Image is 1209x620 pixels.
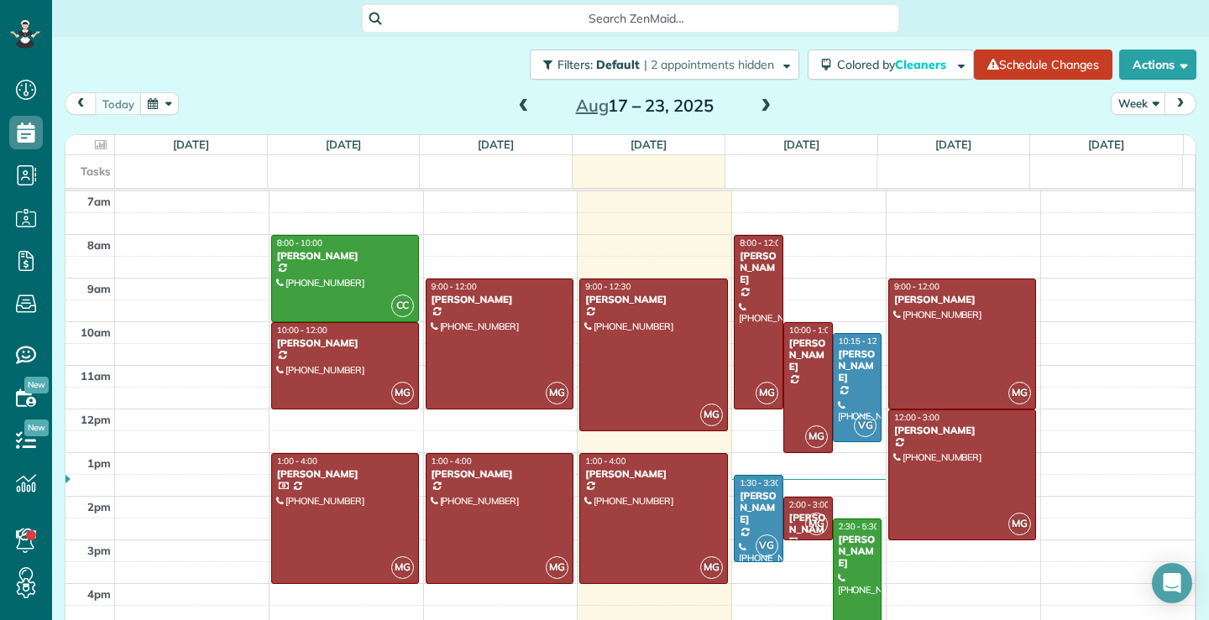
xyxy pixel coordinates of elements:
span: 1:30 - 3:30 [740,477,780,488]
span: Colored by [837,57,952,72]
button: prev [65,92,97,115]
span: 1:00 - 4:00 [432,456,472,466]
span: 9am [87,282,111,295]
a: [DATE] [1088,138,1124,151]
span: MG [700,556,723,579]
div: [PERSON_NAME] [276,250,414,262]
a: [DATE] [631,138,667,151]
span: 8:00 - 10:00 [277,237,322,248]
span: 8:00 - 12:00 [740,237,785,248]
span: 9:00 - 12:30 [585,281,631,292]
a: [DATE] [783,138,819,151]
div: [PERSON_NAME] [276,337,414,349]
span: MG [805,425,828,448]
span: New [24,377,49,393]
span: 3pm [87,544,111,557]
div: [PERSON_NAME] [838,534,877,570]
button: Colored byCleaners [808,49,974,80]
div: [PERSON_NAME] [739,250,778,286]
span: 9:00 - 12:00 [894,281,939,292]
span: MG [1008,382,1031,404]
span: Filters: [557,57,593,72]
a: [DATE] [478,138,514,151]
span: 2pm [87,500,111,513]
span: Tasks [81,164,111,178]
span: Aug [576,95,609,116]
span: VG [854,414,877,437]
span: MG [756,382,778,404]
a: [DATE] [173,138,209,151]
div: Open Intercom Messenger [1152,563,1192,603]
div: [PERSON_NAME] [788,337,828,373]
div: [PERSON_NAME] [739,490,778,526]
span: VG [756,534,778,557]
div: [PERSON_NAME] [893,294,1031,305]
button: Actions [1119,49,1196,80]
button: Filters: Default | 2 appointments hidden [530,49,799,80]
button: Week [1111,92,1166,115]
span: 8am [87,238,111,252]
span: 2:30 - 5:30 [839,521,879,532]
div: [PERSON_NAME] [276,468,414,480]
span: MG [391,382,414,404]
span: MG [391,556,414,579]
span: 9:00 - 12:00 [432,281,477,292]
span: MG [1008,513,1031,535]
span: 12pm [81,413,111,426]
div: [PERSON_NAME] [431,468,568,480]
span: 2:00 - 3:00 [789,499,830,510]
h2: 17 – 23, 2025 [540,96,750,115]
span: 4pm [87,587,111,601]
button: next [1165,92,1196,115]
span: Default [596,57,641,72]
a: [DATE] [935,138,971,151]
span: 7am [87,195,111,208]
span: 10:00 - 1:00 [789,325,835,336]
div: [PERSON_NAME] [893,425,1031,436]
div: [PERSON_NAME] [584,294,722,305]
span: Cleaners [895,57,949,72]
span: 10:15 - 12:45 [839,336,889,346]
span: 1pm [87,456,111,470]
span: MG [546,556,568,579]
a: Filters: Default | 2 appointments hidden [521,49,799,80]
button: today [95,92,142,115]
span: MG [546,382,568,404]
span: 11am [81,369,111,383]
a: Schedule Changes [974,49,1112,80]
span: 10:00 - 12:00 [277,325,327,336]
span: MG [805,513,828,535]
span: 10am [81,326,111,339]
div: [PERSON_NAME] [584,468,722,480]
span: 1:00 - 4:00 [585,456,625,466]
div: [PERSON_NAME] [431,294,568,305]
span: MG [700,404,723,426]
span: | 2 appointments hidden [644,57,774,72]
span: CC [391,294,414,317]
div: [PERSON_NAME] [838,348,877,384]
span: 12:00 - 3:00 [894,412,939,423]
span: 1:00 - 4:00 [277,456,317,466]
a: [DATE] [326,138,362,151]
span: New [24,419,49,436]
div: [PERSON_NAME] [788,512,828,548]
